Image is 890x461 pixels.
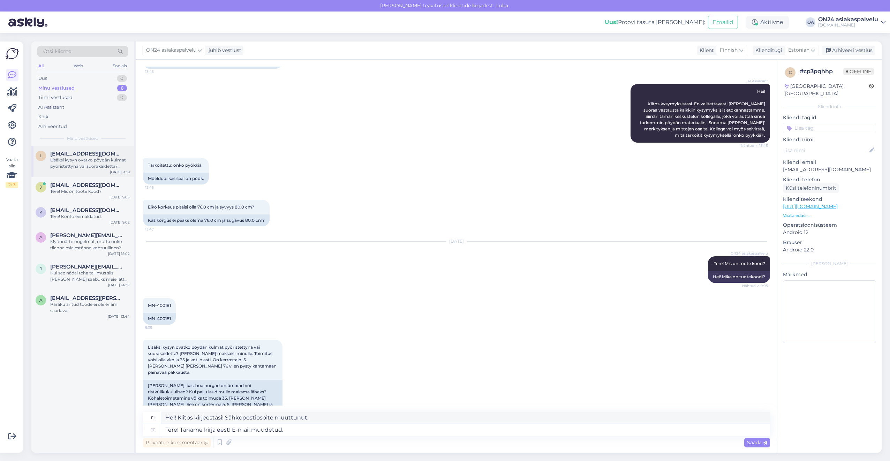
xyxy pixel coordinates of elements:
div: MN-400181 [143,313,176,325]
div: [DATE] 9:03 [110,195,130,200]
div: Küsi telefoninumbrit [783,183,839,193]
div: fi [151,412,154,424]
div: Aktiivne [746,16,789,29]
div: [DATE] [143,238,770,244]
p: Kliendi email [783,159,876,166]
p: Kliendi telefon [783,176,876,183]
div: Lisäksi kysyn ovatko pöydän kulmat pyöristettynä vai suorakaidetta? [PERSON_NAME] maksaisi minull... [50,157,130,169]
div: [DATE] 14:37 [108,282,130,288]
p: Android 22.0 [783,246,876,254]
p: Märkmed [783,271,876,278]
span: anu.parkkila@gmail.com [50,295,123,301]
a: [URL][DOMAIN_NAME] [783,203,838,210]
div: Arhiveeritud [38,123,67,130]
span: Estonian [788,46,809,54]
p: Operatsioonisüsteem [783,221,876,229]
div: Klienditugi [753,47,782,54]
div: [DATE] 9:02 [110,220,130,225]
span: Luba [494,2,510,9]
p: Android 12 [783,229,876,236]
div: Paraku antud toode ei ole enam saadaval. [50,301,130,314]
span: Offline [843,68,874,75]
div: Mõeldud: kas seal on pöök. [143,173,209,184]
p: Kliendi nimi [783,136,876,143]
span: Nähtud ✓ 13:45 [741,143,768,148]
span: Finnish [720,46,738,54]
span: 13:45 [145,185,171,190]
a: ON24 asiakaspalvelu[DOMAIN_NAME] [818,17,886,28]
div: All [37,61,45,70]
div: Web [72,61,84,70]
span: MN-400181 [148,303,171,308]
p: Klienditeekond [783,196,876,203]
div: Kui see nädal teha tellimus siis [PERSON_NAME] saabuks meie lattu [DATE]. [50,270,130,282]
span: j [40,184,42,190]
span: Minu vestlused [67,135,98,142]
span: joanna.tzortzis@gmail.com [50,264,123,270]
div: [DOMAIN_NAME] [818,22,878,28]
div: [PERSON_NAME] [783,260,876,267]
div: Tere! Mis on toote kood? [50,188,130,195]
span: Otsi kliente [43,48,71,55]
b: Uus! [605,19,618,25]
span: Tarkoitettu: onko pyökkiä. [148,163,203,168]
span: lehtinen.merja@gmail.com [50,151,123,157]
div: Hei! Mikä on tuotekoodi? [708,271,770,283]
span: katja.palvalin@gmail.com [50,207,123,213]
span: k [39,210,43,215]
div: ON24 asiakaspalvelu [818,17,878,22]
div: Proovi tasuta [PERSON_NAME]: [605,18,705,27]
p: Vaata edasi ... [783,212,876,219]
span: a [39,297,43,303]
div: [DATE] 15:02 [108,251,130,256]
textarea: Tere! Täname kirja eest! E-mail muudetud. [161,424,770,436]
div: Uus [38,75,47,82]
span: l [40,153,42,158]
span: antti.herronen@hotmail.com [50,232,123,239]
button: Emailid [708,16,738,29]
span: a [39,235,43,240]
span: AI Assistent [742,78,768,84]
div: Tere! Konto eemaldatud. [50,213,130,220]
input: Lisa tag [783,123,876,133]
div: AI Assistent [38,104,64,111]
span: Eikö korkeus pitäisi olla 76.0 cm ja syvyys 80.0 cm? [148,204,254,210]
span: Nähtud ✓ 9:05 [742,283,768,288]
div: [DATE] 13:44 [108,314,130,319]
p: Kliendi tag'id [783,114,876,121]
div: 6 [117,85,127,92]
span: c [789,70,792,75]
span: jani@salmensuo.fi [50,182,123,188]
span: Lisäksi kysyn ovatko pöydän kulmat pyöristettynä vai suorakaidetta? [PERSON_NAME] maksaisi minull... [148,345,278,375]
div: Kliendi info [783,104,876,110]
span: j [40,266,42,271]
div: OA [806,17,815,27]
div: Kõik [38,113,48,120]
span: 13:47 [145,227,171,232]
input: Lisa nimi [783,146,868,154]
div: 2 / 3 [6,182,18,188]
div: Arhiveeri vestlus [822,46,875,55]
div: [PERSON_NAME], kas laua nurgad on ümarad või ristkülikukujulised? Kui palju laud mulle maksma läh... [143,380,282,423]
div: 0 [117,94,127,101]
div: juhib vestlust [206,47,241,54]
span: ON24 asiakaspalvelu [731,251,768,256]
p: Brauser [783,239,876,246]
div: [GEOGRAPHIC_DATA], [GEOGRAPHIC_DATA] [785,83,869,97]
span: ON24 asiakaspalvelu [146,46,196,54]
div: Privaatne kommentaar [143,438,211,447]
div: [DATE] 9:39 [110,169,130,175]
p: [EMAIL_ADDRESS][DOMAIN_NAME] [783,166,876,173]
div: Klient [697,47,714,54]
div: Minu vestlused [38,85,75,92]
div: Socials [111,61,128,70]
div: et [150,424,155,436]
img: Askly Logo [6,47,19,60]
div: Vaata siia [6,157,18,188]
div: Tiimi vestlused [38,94,73,101]
span: Saada [747,439,767,446]
div: # cp3pqhhp [800,67,843,76]
span: 9:35 [145,325,171,330]
div: 0 [117,75,127,82]
span: 13:45 [145,69,171,74]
